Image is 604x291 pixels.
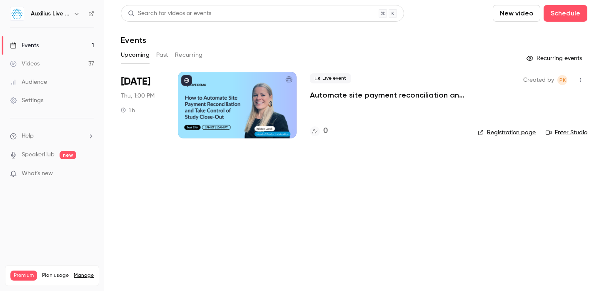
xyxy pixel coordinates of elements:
span: new [60,151,76,159]
a: 0 [310,125,328,137]
div: Settings [10,96,43,105]
div: Sep 25 Thu, 1:00 PM (America/New York) [121,72,165,138]
iframe: Noticeable Trigger [84,170,94,178]
h1: Events [121,35,146,45]
span: Live event [310,73,351,83]
span: Help [22,132,34,140]
span: Peter Kinchley [557,75,567,85]
a: Enter Studio [546,128,587,137]
button: Recurring [175,48,203,62]
button: Schedule [544,5,587,22]
h6: Auxilius Live Sessions [31,10,70,18]
span: What's new [22,169,53,178]
span: Plan usage [42,272,69,279]
div: Search for videos or events [128,9,211,18]
span: Premium [10,271,37,281]
a: Manage [74,272,94,279]
a: SpeakerHub [22,151,55,159]
img: Auxilius Live Sessions [10,7,24,20]
span: PK [559,75,566,85]
button: New video [493,5,540,22]
div: 1 h [121,107,135,113]
button: Upcoming [121,48,150,62]
div: Events [10,41,39,50]
span: [DATE] [121,75,150,88]
button: Past [156,48,168,62]
div: Videos [10,60,40,68]
li: help-dropdown-opener [10,132,94,140]
span: Thu, 1:00 PM [121,92,155,100]
h4: 0 [323,125,328,137]
a: Automate site payment reconciliation and take control of study close-out [310,90,464,100]
span: Created by [523,75,554,85]
button: Recurring events [523,52,587,65]
div: Audience [10,78,47,86]
a: Registration page [478,128,536,137]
